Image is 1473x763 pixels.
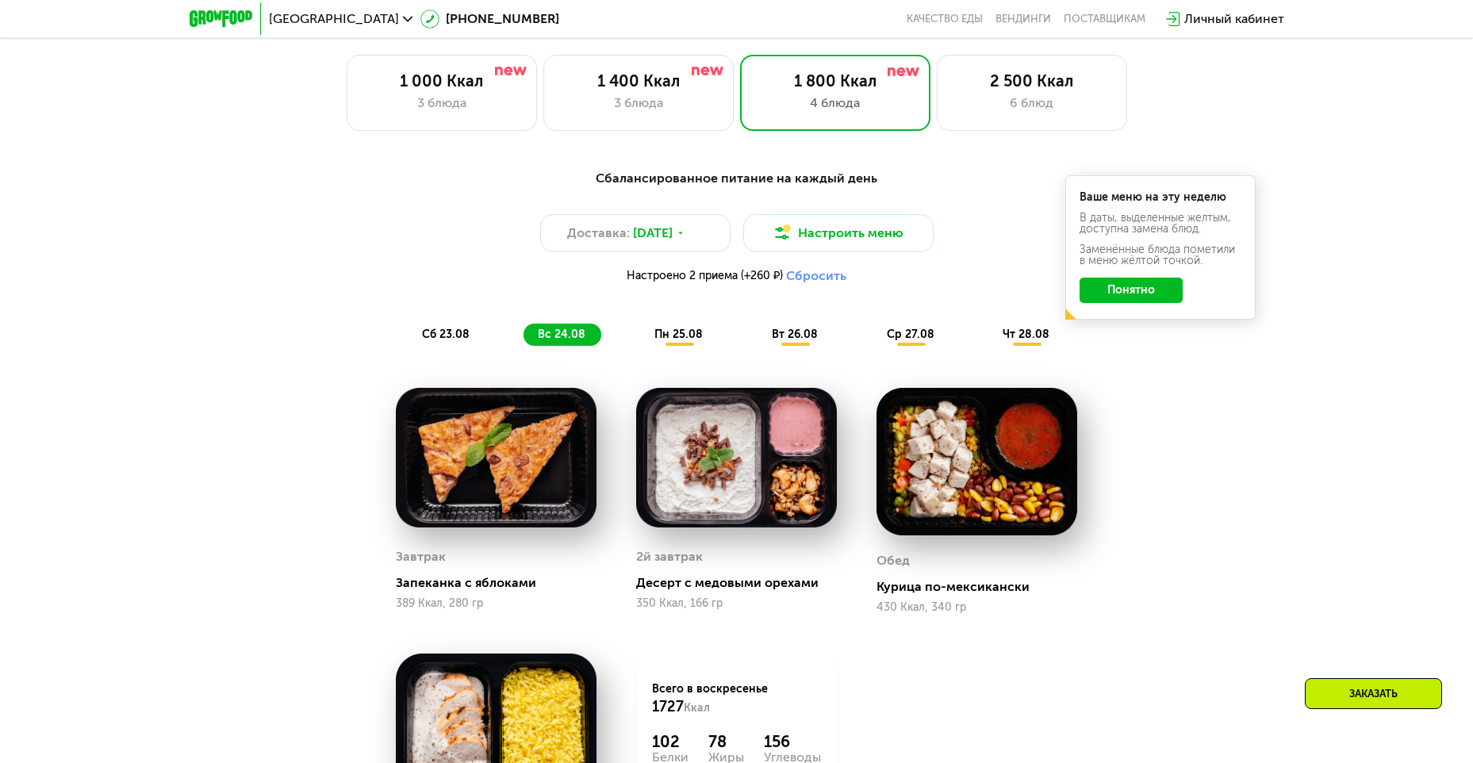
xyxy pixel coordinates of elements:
div: Запеканка с яблоками [396,575,609,591]
span: [DATE] [633,224,673,243]
div: 3 блюда [560,94,717,113]
span: вт 26.08 [772,328,818,341]
div: Заказать [1305,678,1442,709]
div: Заменённые блюда пометили в меню жёлтой точкой. [1080,244,1241,266]
div: 78 [708,732,744,751]
div: Всего в воскресенье [652,681,821,716]
span: чт 28.08 [1003,328,1049,341]
span: 1727 [652,698,684,715]
div: 2й завтрак [636,545,703,569]
div: поставщикам [1064,13,1145,25]
div: Обед [877,549,910,573]
div: В даты, выделенные желтым, доступна замена блюд. [1080,213,1241,235]
div: 3 блюда [363,94,520,113]
div: Курица по-мексикански [877,579,1090,595]
div: Личный кабинет [1184,10,1284,29]
div: 1 800 Ккал [757,71,914,90]
div: 1 400 Ккал [560,71,717,90]
div: 1 000 Ккал [363,71,520,90]
div: 350 Ккал, 166 гр [636,597,837,610]
div: Десерт с медовыми орехами [636,575,850,591]
div: Ваше меню на эту неделю [1080,192,1241,203]
div: 2 500 Ккал [953,71,1111,90]
span: Настроено 2 приема (+260 ₽) [627,270,783,282]
button: Настроить меню [743,214,934,252]
a: Вендинги [995,13,1051,25]
span: сб 23.08 [422,328,470,341]
div: Завтрак [396,545,446,569]
span: Доставка: [567,224,630,243]
span: ср 27.08 [887,328,934,341]
div: 6 блюд [953,94,1111,113]
div: 4 блюда [757,94,914,113]
span: Ккал [684,701,710,715]
div: 102 [652,732,689,751]
div: 156 [764,732,821,751]
button: Сбросить [786,268,846,284]
div: 430 Ккал, 340 гр [877,601,1077,614]
div: 389 Ккал, 280 гр [396,597,596,610]
span: [GEOGRAPHIC_DATA] [269,13,399,25]
div: Сбалансированное питание на каждый день [267,169,1206,189]
a: Качество еды [907,13,983,25]
span: вс 24.08 [538,328,585,341]
a: [PHONE_NUMBER] [420,10,559,29]
button: Понятно [1080,278,1183,303]
span: пн 25.08 [654,328,703,341]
